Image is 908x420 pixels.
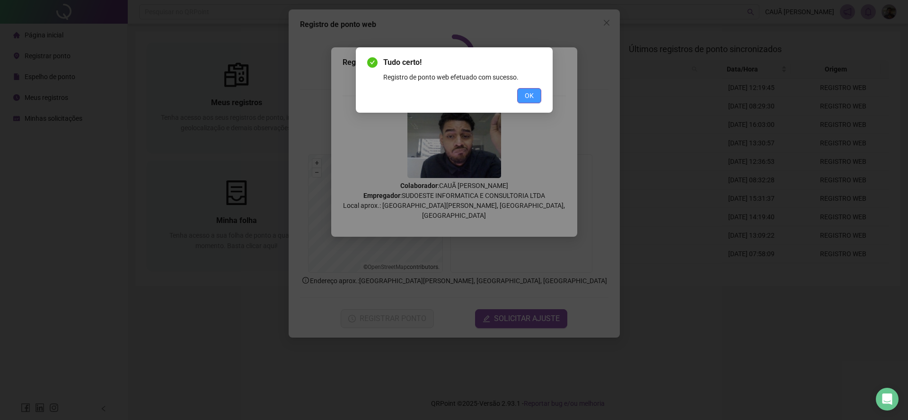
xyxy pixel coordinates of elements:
div: Open Intercom Messenger [876,388,899,411]
span: OK [525,90,534,101]
span: Tudo certo! [383,57,541,68]
div: Registro de ponto web efetuado com sucesso. [383,72,541,82]
span: check-circle [367,57,378,68]
button: OK [517,88,541,103]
